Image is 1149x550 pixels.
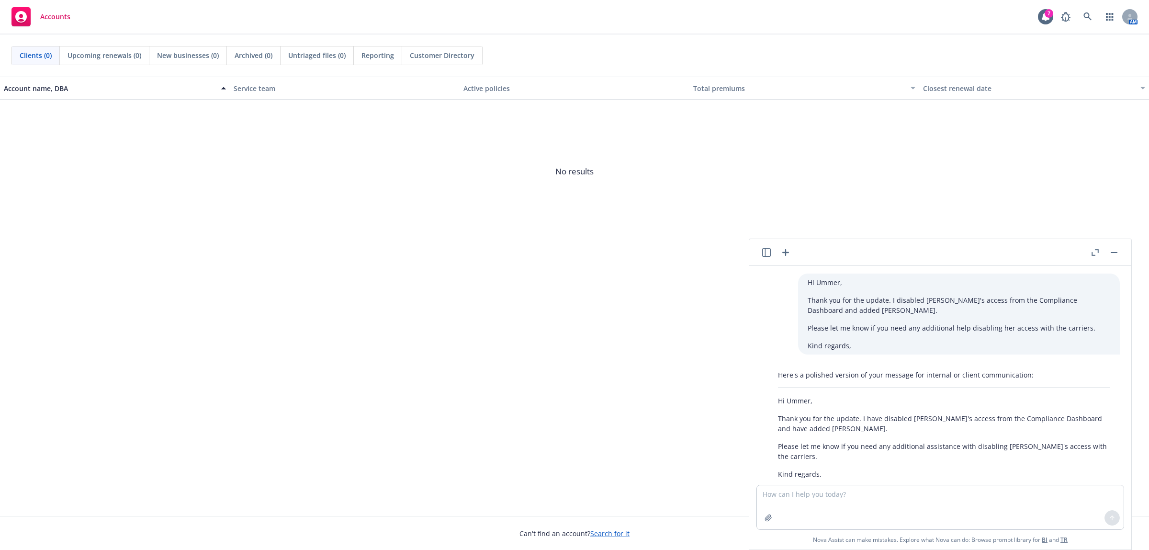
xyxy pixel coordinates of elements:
span: Clients (0) [20,50,52,60]
span: Archived (0) [235,50,272,60]
a: TR [1060,536,1068,544]
span: Accounts [40,13,70,21]
button: Service team [230,77,460,100]
span: Nova Assist can make mistakes. Explore what Nova can do: Browse prompt library for and [813,530,1068,550]
div: Total premiums [693,83,905,93]
p: Here's a polished version of your message for internal or client communication: [778,370,1110,380]
div: 7 [1045,9,1053,18]
span: Customer Directory [410,50,474,60]
button: Active policies [460,77,689,100]
div: Closest renewal date [923,83,1135,93]
p: Hi Ummer, [778,396,1110,406]
a: Search for it [590,529,630,538]
p: Thank you for the update. I have disabled [PERSON_NAME]'s access from the Compliance Dashboard an... [778,413,1110,434]
span: Can't find an account? [519,528,630,539]
a: Switch app [1100,7,1119,26]
p: Kind regards, [778,469,1110,479]
a: Report a Bug [1056,7,1075,26]
div: Active policies [463,83,686,93]
p: Hi Ummer, [808,277,1110,287]
span: Upcoming renewals (0) [68,50,141,60]
p: Please let me know if you need any additional assistance with disabling [PERSON_NAME]'s access wi... [778,441,1110,461]
a: BI [1042,536,1048,544]
a: Search [1078,7,1097,26]
p: Kind regards, [808,341,1110,351]
button: Total premiums [689,77,919,100]
div: Service team [234,83,456,93]
span: New businesses (0) [157,50,219,60]
p: Please let me know if you need any additional help disabling her access with the carriers. [808,323,1110,333]
button: Closest renewal date [919,77,1149,100]
div: Account name, DBA [4,83,215,93]
a: Accounts [8,3,74,30]
span: Untriaged files (0) [288,50,346,60]
p: Thank you for the update. I disabled [PERSON_NAME]'s access from the Compliance Dashboard and add... [808,295,1110,315]
span: Reporting [361,50,394,60]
